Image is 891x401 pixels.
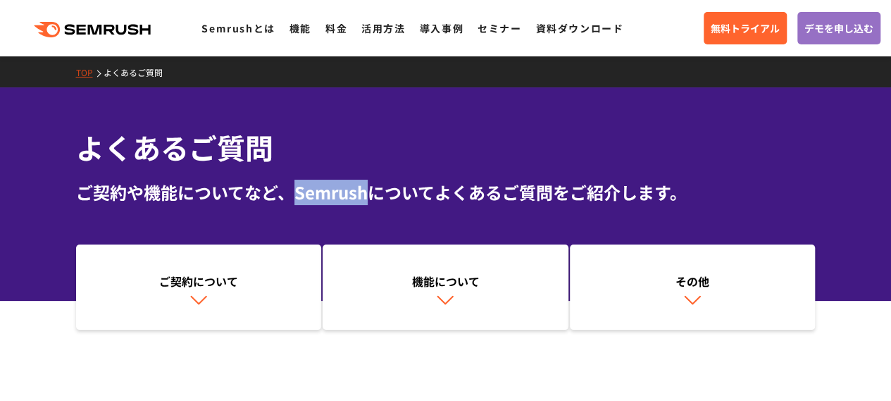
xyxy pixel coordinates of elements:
div: 機能について [330,273,561,290]
div: その他 [577,273,809,290]
span: 無料トライアル [711,20,780,36]
a: 導入事例 [420,21,463,35]
a: よくあるご質問 [104,66,173,78]
div: ご契約や機能についてなど、Semrushについてよくあるご質問をご紹介します。 [76,180,816,205]
a: デモを申し込む [797,12,880,44]
span: デモを申し込む [804,20,873,36]
a: Semrushとは [201,21,275,35]
a: 機能 [289,21,311,35]
h1: よくあるご質問 [76,127,816,168]
a: 無料トライアル [704,12,787,44]
a: セミナー [478,21,521,35]
a: 活用方法 [361,21,405,35]
a: ご契約について [76,245,322,331]
a: 資料ダウンロード [535,21,623,35]
div: ご契約について [83,273,315,290]
a: TOP [76,66,104,78]
a: その他 [570,245,816,331]
a: 機能について [323,245,568,331]
a: 料金 [325,21,347,35]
